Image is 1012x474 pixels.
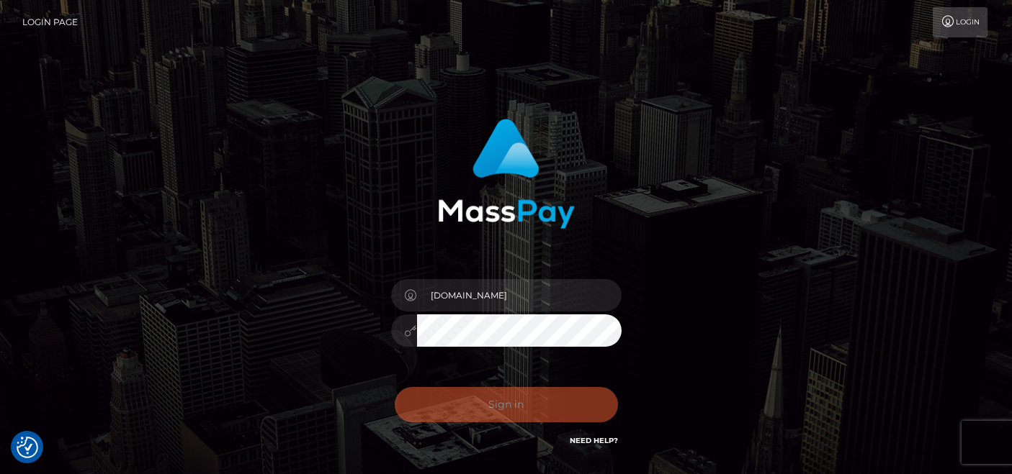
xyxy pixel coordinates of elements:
a: Login [933,7,988,37]
a: Login Page [22,7,78,37]
img: MassPay Login [438,119,575,229]
a: Need Help? [570,436,618,445]
button: Consent Preferences [17,437,38,458]
img: Revisit consent button [17,437,38,458]
input: Username... [417,279,622,311]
